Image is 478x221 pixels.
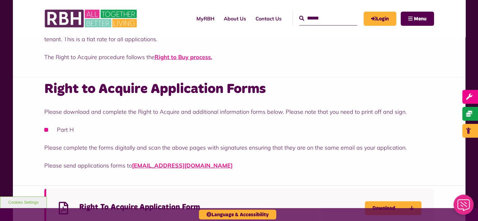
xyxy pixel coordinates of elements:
[79,202,365,212] h4: Right To Acquire Application Form
[44,125,434,134] li: Part H
[199,210,276,219] button: Language & Accessibility
[401,12,434,26] button: Navigation
[132,162,233,169] a: [EMAIL_ADDRESS][DOMAIN_NAME]
[219,10,251,27] a: About Us
[251,10,286,27] a: Contact Us
[155,53,212,61] a: Right to Buy process.
[44,6,139,31] img: RBH
[299,12,357,25] input: Search
[44,80,434,98] h2: Right to Acquire Application Forms
[155,53,211,61] strong: Right to Buy process
[414,16,426,21] span: Menu
[192,10,219,27] a: MyRBH
[44,143,434,152] p: Please complete the forms digitally and scan the above pages with signatures ensuring that they a...
[44,53,434,61] p: The Right to Acquire procedure follows the
[364,12,396,26] a: MyRBH
[44,161,434,170] p: Please send applications forms to
[44,108,434,116] p: Please download and complete the Right to Acquire and additional information forms below. Please ...
[450,193,478,221] iframe: Netcall Web Assistant for live chat
[365,201,421,215] a: Download Right To Acquire Application Form - open in a new tab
